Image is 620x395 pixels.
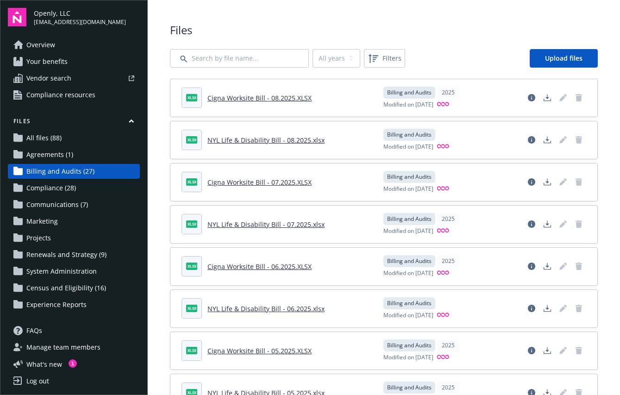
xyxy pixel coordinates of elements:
span: Filters [382,53,401,63]
a: Renewals and Strategy (9) [8,247,140,262]
a: View file details [524,217,539,232]
a: FAQs [8,323,140,338]
a: NYL Life & Disability Bill - 06.2025.xlsx [207,304,325,313]
a: NYL Life & Disability Bill - 07.2025.xlsx [207,220,325,229]
span: Modified on [DATE] [383,185,433,194]
a: Manage team members [8,340,140,355]
button: Openly, LLC[EMAIL_ADDRESS][DOMAIN_NAME] [34,8,140,26]
span: Agreements (1) [26,147,73,162]
span: Edit document [556,301,570,316]
span: FAQs [26,323,42,338]
a: Download document [540,132,555,147]
span: Modified on [DATE] [383,143,433,151]
span: Openly, LLC [34,8,126,18]
div: Log out [26,374,49,389]
a: Download document [540,343,555,358]
span: [EMAIL_ADDRESS][DOMAIN_NAME] [34,18,126,26]
a: Compliance resources [8,88,140,102]
span: Renewals and Strategy (9) [26,247,106,262]
a: Projects [8,231,140,245]
span: Modified on [DATE] [383,311,433,320]
img: navigator-logo.svg [8,8,26,26]
span: xlsx [186,136,197,143]
span: Manage team members [26,340,100,355]
span: Modified on [DATE] [383,269,433,278]
input: Search by file name... [170,49,309,68]
a: Compliance (28) [8,181,140,195]
span: xlsx [186,220,197,227]
a: Download document [540,90,555,105]
a: Cigna Worksite Bill - 07.2025.XLSX [207,178,312,187]
a: View file details [524,343,539,358]
span: Billing and Audits [387,215,432,223]
a: Download document [540,259,555,274]
span: XLSX [186,263,197,270]
span: XLSX [186,347,197,354]
a: Cigna Worksite Bill - 06.2025.XLSX [207,262,312,271]
span: Modified on [DATE] [383,353,433,362]
span: Billing and Audits [387,383,432,392]
span: Vendor search [26,71,71,86]
a: Experience Reports [8,297,140,312]
span: Billing and Audits [387,88,432,97]
span: Delete document [571,90,586,105]
span: Delete document [571,217,586,232]
span: Upload files [545,54,582,63]
span: Compliance resources [26,88,95,102]
span: Files [170,22,598,38]
a: System Administration [8,264,140,279]
span: Delete document [571,259,586,274]
span: Modified on [DATE] [383,100,433,109]
span: Compliance (28) [26,181,76,195]
span: Filters [366,51,403,66]
a: All files (88) [8,131,140,145]
span: Billing and Audits (27) [26,164,94,179]
span: Modified on [DATE] [383,227,433,236]
span: Marketing [26,214,58,229]
a: Your benefits [8,54,140,69]
span: Edit document [556,90,570,105]
a: View file details [524,90,539,105]
a: Census and Eligibility (16) [8,281,140,295]
a: Download document [540,217,555,232]
span: Delete document [571,175,586,189]
span: Billing and Audits [387,131,432,139]
span: Edit document [556,343,570,358]
div: 2025 [437,255,459,267]
div: 1 [69,359,77,368]
div: 2025 [437,382,459,394]
span: Delete document [571,132,586,147]
a: Marketing [8,214,140,229]
button: Files [8,117,140,129]
span: Billing and Audits [387,299,432,307]
span: XLSX [186,94,197,101]
span: Billing and Audits [387,257,432,265]
a: View file details [524,132,539,147]
span: Edit document [556,175,570,189]
span: Edit document [556,217,570,232]
a: Download document [540,175,555,189]
a: Download document [540,301,555,316]
span: Delete document [571,301,586,316]
a: Cigna Worksite Bill - 08.2025.XLSX [207,94,312,102]
a: Edit document [556,132,570,147]
div: 2025 [437,339,459,351]
span: Edit document [556,259,570,274]
span: Overview [26,38,55,52]
span: Projects [26,231,51,245]
button: Filters [364,49,405,68]
span: What ' s new [26,359,62,369]
span: All files (88) [26,131,62,145]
